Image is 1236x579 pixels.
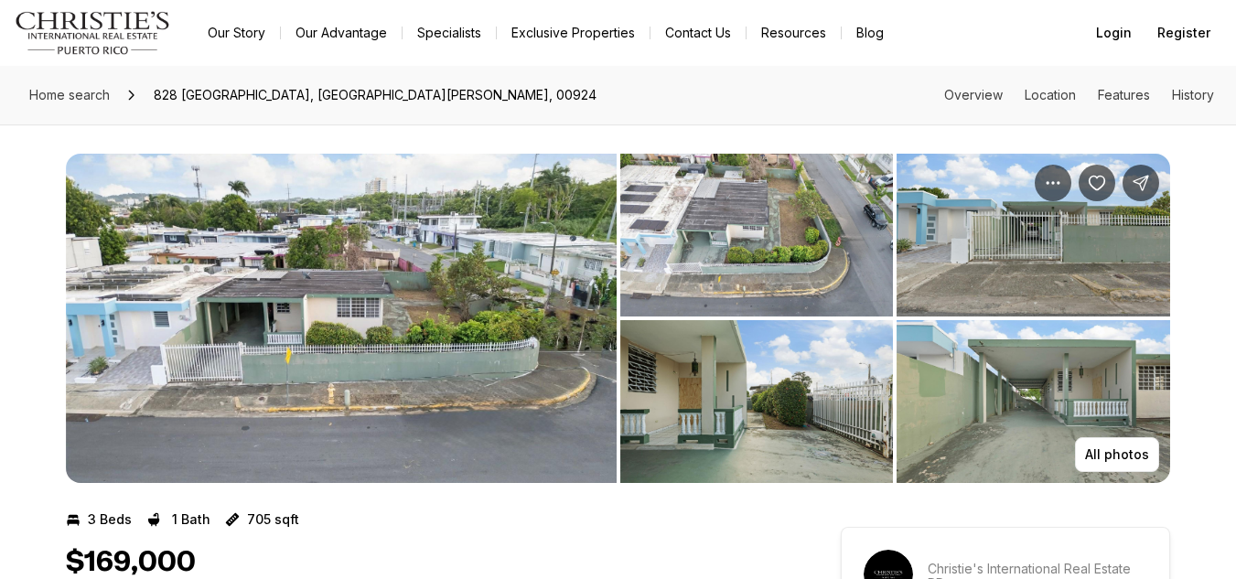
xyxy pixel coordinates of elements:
span: 828 [GEOGRAPHIC_DATA], [GEOGRAPHIC_DATA][PERSON_NAME], 00924 [146,80,604,110]
button: Share Property: 828 GUADALUPE [1123,165,1159,201]
p: 1 Bath [172,512,210,527]
button: View image gallery [897,154,1170,316]
nav: Page section menu [944,88,1214,102]
a: Exclusive Properties [497,20,650,46]
a: Skip to: Features [1098,87,1150,102]
button: All photos [1075,437,1159,472]
span: Login [1096,26,1132,40]
button: View image gallery [620,320,894,483]
button: Contact Us [650,20,746,46]
a: Specialists [403,20,496,46]
span: Register [1157,26,1210,40]
li: 2 of 7 [620,154,1171,483]
span: Home search [29,87,110,102]
p: All photos [1085,447,1149,462]
li: 1 of 7 [66,154,617,483]
a: Skip to: History [1172,87,1214,102]
button: Register [1146,15,1221,51]
button: Save Property: 828 GUADALUPE [1079,165,1115,201]
a: Skip to: Overview [944,87,1003,102]
button: Property options [1035,165,1071,201]
a: Blog [842,20,898,46]
a: Resources [747,20,841,46]
p: 3 Beds [88,512,132,527]
a: Our Advantage [281,20,402,46]
a: Our Story [193,20,280,46]
button: View image gallery [897,320,1170,483]
img: logo [15,11,171,55]
button: View image gallery [620,154,894,316]
button: View image gallery [66,154,617,483]
a: Home search [22,80,117,110]
div: Listing Photos [66,154,1170,483]
button: Login [1085,15,1143,51]
p: 705 sqft [247,512,299,527]
a: Skip to: Location [1025,87,1076,102]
